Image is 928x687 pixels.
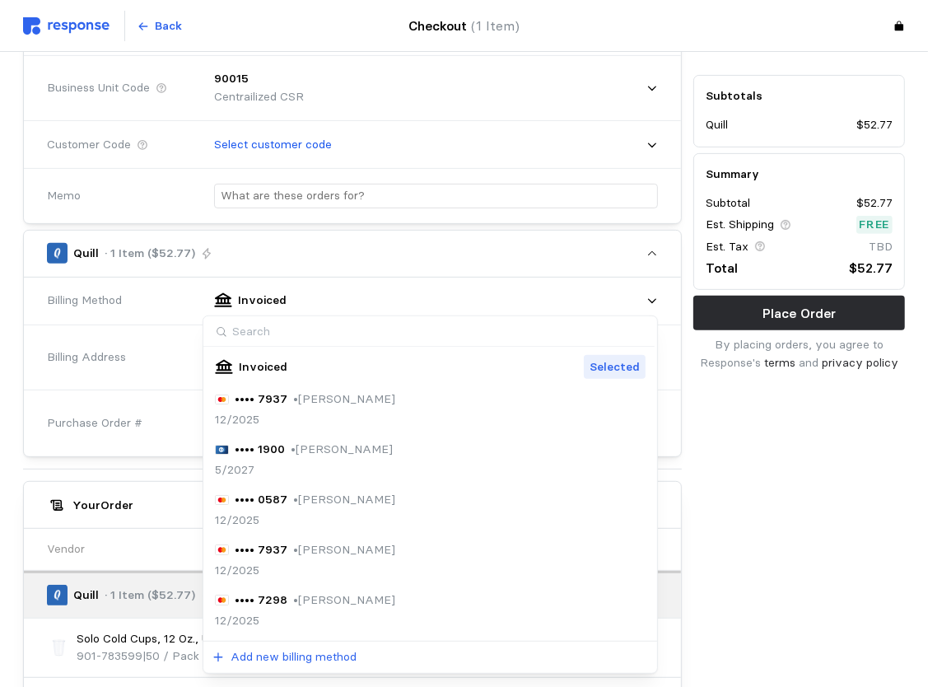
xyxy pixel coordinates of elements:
[849,258,893,278] p: $52.77
[128,11,192,42] button: Back
[77,648,142,663] span: 901-783599
[235,441,285,459] p: •••• 1900
[214,136,332,154] p: Select customer code
[215,411,259,429] p: 12/2025
[73,497,134,514] h5: Your Order
[24,278,681,457] div: Quill· 1 Item ($52.77)
[235,491,287,509] p: •••• 0587
[215,562,259,580] p: 12/2025
[856,194,893,213] p: $52.77
[471,18,520,34] span: (1 Item)
[408,16,520,36] h4: Checkout
[235,591,287,610] p: •••• 7298
[859,217,890,235] p: Free
[47,79,150,97] span: Business Unit Code
[105,587,195,605] p: · 1 Item ($52.77)
[24,482,681,528] button: YourOrder
[291,441,393,459] p: • [PERSON_NAME]
[215,612,259,630] p: 12/2025
[221,185,651,208] input: What are these orders for?
[706,117,728,135] p: Quill
[706,87,893,105] h5: Subtotals
[706,194,750,213] p: Subtotal
[235,541,287,559] p: •••• 7937
[156,17,183,35] p: Back
[293,591,395,610] p: • [PERSON_NAME]
[706,166,893,183] h5: Summary
[214,88,304,106] p: Centrailized CSR
[238,292,287,310] p: Invoiced
[293,491,395,509] p: • [PERSON_NAME]
[47,292,122,310] span: Billing Method
[212,647,357,667] button: Add new billing method
[231,648,357,666] p: Add new billing method
[47,187,81,205] span: Memo
[856,117,893,135] p: $52.77
[706,258,738,278] p: Total
[47,540,85,558] p: Vendor
[706,238,748,256] p: Est. Tax
[693,336,905,372] p: By placing orders, you agree to Response's and
[77,630,347,648] p: Solo Cold Cups, 12 Oz., Ultra Clear™, 50/Pack (TP12)
[105,245,195,263] p: · 1 Item ($52.77)
[762,303,836,324] p: Place Order
[693,296,905,330] button: Place Order
[24,231,681,277] button: Quill· 1 Item ($52.77)
[239,358,287,376] p: Invoiced
[142,648,199,663] span: | 50 / Pack
[215,512,259,530] p: 12/2025
[706,217,774,235] p: Est. Shipping
[235,390,287,409] p: •••• 7937
[215,595,230,605] img: svg%3e
[47,348,126,367] span: Billing Address
[215,445,230,455] img: svg%3e
[215,544,230,554] img: svg%3e
[215,395,230,404] img: svg%3e
[214,70,249,88] p: 90015
[869,238,893,256] p: TBD
[293,390,395,409] p: • [PERSON_NAME]
[822,355,898,370] a: privacy policy
[293,541,395,559] p: • [PERSON_NAME]
[590,358,640,376] p: Selected
[47,136,131,154] span: Customer Code
[73,587,99,605] p: Quill
[203,316,655,347] input: Search
[73,245,99,263] p: Quill
[23,17,110,35] img: svg%3e
[215,495,230,505] img: svg%3e
[47,414,142,432] span: Purchase Order #
[764,355,795,370] a: terms
[47,636,71,660] img: sp42172774_s7
[215,461,254,479] p: 5/2027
